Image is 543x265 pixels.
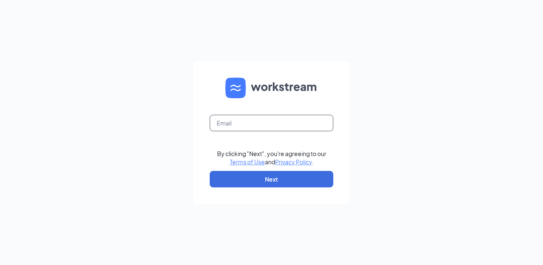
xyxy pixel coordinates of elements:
[275,158,312,166] a: Privacy Policy
[217,149,326,166] div: By clicking "Next", you're agreeing to our and .
[210,115,333,131] input: Email
[225,78,318,98] img: WS logo and Workstream text
[210,171,333,187] button: Next
[230,158,265,166] a: Terms of Use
